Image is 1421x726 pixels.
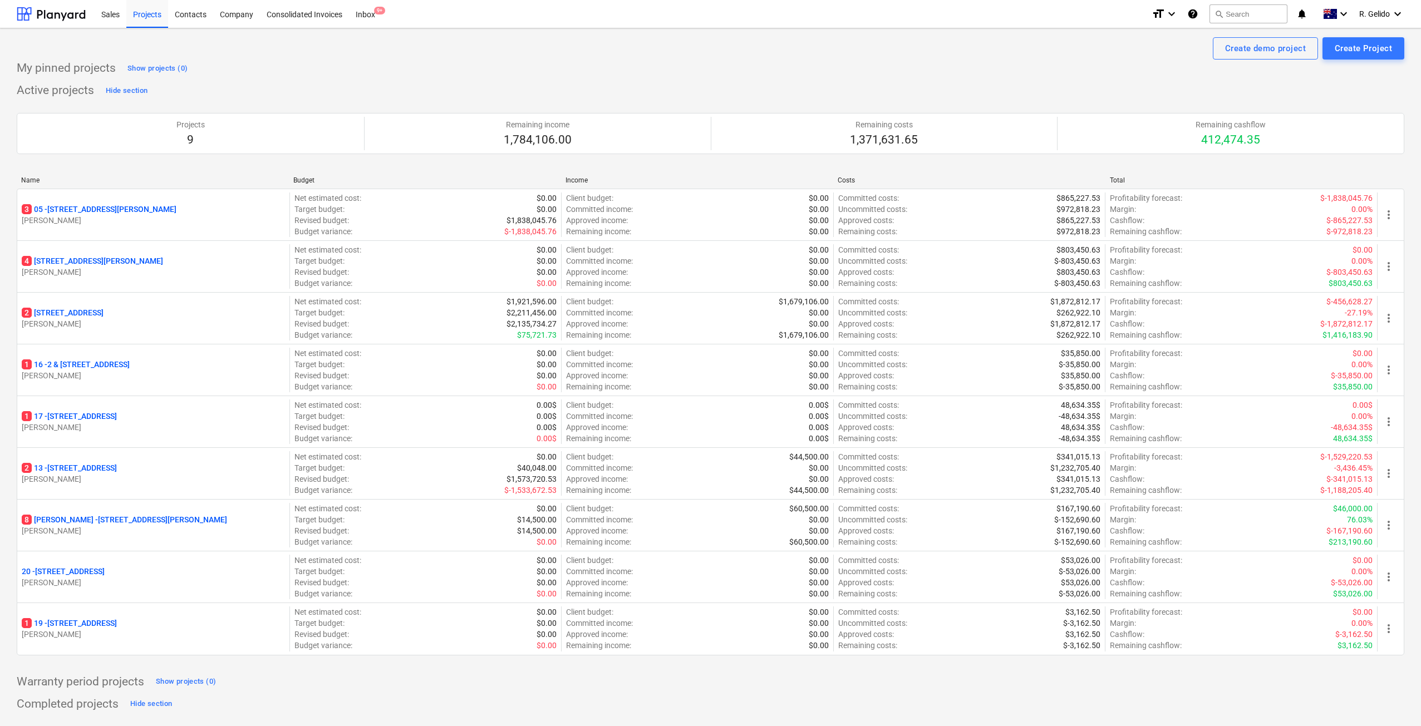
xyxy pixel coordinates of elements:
p: Client budget : [566,192,613,204]
p: Uncommitted costs : [838,204,907,215]
p: $1,872,812.17 [1050,296,1100,307]
p: Committed income : [566,255,633,266]
p: $0.00 [809,318,829,329]
p: 0.00% [1351,204,1373,215]
p: $0.00 [1353,348,1373,359]
p: [PERSON_NAME] [22,318,285,329]
p: 76.03% [1347,514,1373,525]
p: $-35,850.00 [1331,370,1373,381]
span: more_vert [1382,622,1395,635]
p: $0.00 [809,244,829,255]
p: $0.00 [537,278,557,289]
p: My pinned projects [17,61,116,76]
p: Remaining costs [850,119,918,130]
div: 4[STREET_ADDRESS][PERSON_NAME][PERSON_NAME] [22,255,285,278]
p: Committed costs : [838,503,899,514]
div: 305 -[STREET_ADDRESS][PERSON_NAME][PERSON_NAME] [22,204,285,226]
span: 2 [22,463,32,473]
p: 0.00$ [537,433,557,444]
span: more_vert [1382,415,1395,428]
p: 17 - [STREET_ADDRESS] [22,411,117,422]
span: 9+ [374,7,385,14]
p: Target budget : [294,204,345,215]
span: search [1215,9,1223,18]
p: $0.00 [537,255,557,266]
p: $972,818.23 [1056,226,1100,237]
p: [PERSON_NAME] [22,422,285,433]
p: $0.00 [809,278,829,289]
p: $35,850.00 [1061,370,1100,381]
button: Hide section [127,695,175,713]
p: [PERSON_NAME] [22,629,285,640]
p: $0.00 [809,266,829,278]
p: Revised budget : [294,473,349,485]
p: $1,232,705.40 [1050,462,1100,473]
p: Client budget : [566,296,613,307]
i: notifications [1296,7,1307,21]
span: 4 [22,256,32,266]
p: $0.00 [809,226,829,237]
p: Client budget : [566,399,613,411]
p: Committed costs : [838,192,899,204]
p: Projects [176,119,205,130]
p: Revised budget : [294,215,349,226]
p: $-1,188,205.40 [1320,485,1373,496]
p: 16 - 2 & [STREET_ADDRESS] [22,359,130,370]
p: Revised budget : [294,525,349,536]
div: Create demo project [1225,41,1306,56]
button: Hide section [103,82,150,100]
p: Target budget : [294,514,345,525]
p: Net estimated cost : [294,348,361,359]
p: 0.00$ [1353,399,1373,411]
p: Committed costs : [838,451,899,462]
span: 1 [22,411,32,421]
p: Remaining income : [566,278,631,289]
p: Margin : [1110,307,1136,318]
div: Show projects (0) [127,62,188,75]
p: Approved income : [566,318,628,329]
p: 19 - [STREET_ADDRESS] [22,618,117,629]
p: Revised budget : [294,422,349,433]
p: Margin : [1110,462,1136,473]
p: $0.00 [537,381,557,392]
p: Profitability forecast : [1110,296,1182,307]
p: $167,190.60 [1056,503,1100,514]
p: Uncommitted costs : [838,255,907,266]
p: $60,500.00 [789,503,829,514]
p: $1,416,183.90 [1322,329,1373,340]
p: $46,000.00 [1333,503,1373,514]
p: Margin : [1110,411,1136,422]
p: Revised budget : [294,370,349,381]
button: Create Project [1322,37,1404,60]
p: Target budget : [294,359,345,370]
p: Cashflow : [1110,318,1144,329]
p: $865,227.53 [1056,215,1100,226]
p: $14,500.00 [517,525,557,536]
p: $0.00 [809,192,829,204]
p: $0.00 [809,215,829,226]
p: Margin : [1110,514,1136,525]
p: 20 - [STREET_ADDRESS] [22,566,105,577]
p: Approved costs : [838,473,894,485]
p: $44,500.00 [789,485,829,496]
div: Create Project [1335,41,1392,56]
p: Net estimated cost : [294,503,361,514]
p: $-972,818.23 [1326,226,1373,237]
p: $1,872,812.17 [1050,318,1100,329]
p: Committed costs : [838,399,899,411]
div: Show projects (0) [156,675,216,688]
p: Revised budget : [294,318,349,329]
p: $-152,690.60 [1054,514,1100,525]
p: $2,211,456.00 [507,307,557,318]
p: $0.00 [809,307,829,318]
p: 1,371,631.65 [850,132,918,148]
span: R. Gelido [1359,9,1390,18]
div: Total [1110,176,1373,184]
div: Income [566,176,829,184]
span: 1 [22,359,32,369]
p: Approved income : [566,215,628,226]
p: $0.00 [537,451,557,462]
span: 2 [22,308,32,318]
p: Target budget : [294,411,345,422]
p: 48,634.35$ [1061,422,1100,433]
